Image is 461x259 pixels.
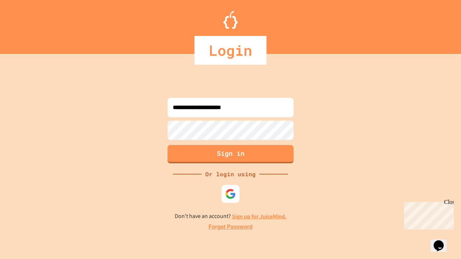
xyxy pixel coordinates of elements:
div: Login [194,36,267,65]
img: Logo.svg [223,11,238,29]
iframe: chat widget [431,230,454,252]
a: Sign up for JuiceMind. [232,213,287,220]
a: Forgot Password [209,223,252,231]
div: Chat with us now!Close [3,3,50,46]
button: Sign in [167,145,294,163]
img: google-icon.svg [225,188,236,199]
iframe: chat widget [401,199,454,230]
div: Or login using [202,170,259,178]
p: Don't have an account? [175,212,287,221]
